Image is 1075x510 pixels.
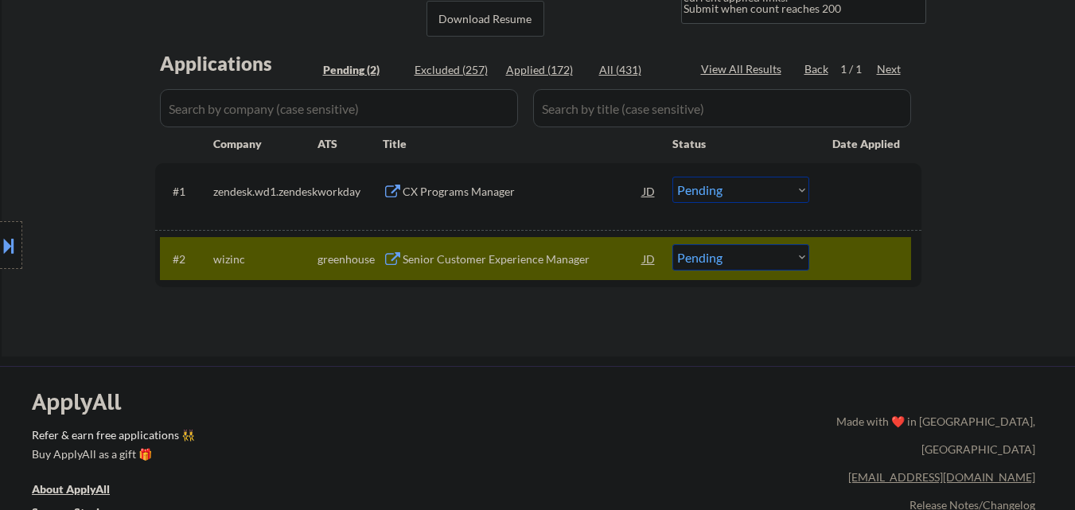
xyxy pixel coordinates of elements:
div: Senior Customer Experience Manager [403,251,643,267]
div: workday [317,184,383,200]
div: View All Results [701,61,786,77]
div: JD [641,244,657,273]
div: Title [383,136,657,152]
a: [EMAIL_ADDRESS][DOMAIN_NAME] [848,470,1035,484]
div: Buy ApplyAll as a gift 🎁 [32,449,191,460]
div: Pending (2) [323,62,403,78]
div: 1 / 1 [840,61,877,77]
div: Applications [160,54,317,73]
input: Search by title (case sensitive) [533,89,911,127]
a: Refer & earn free applications 👯‍♀️ [32,430,504,446]
a: About ApplyAll [32,481,132,501]
div: greenhouse [317,251,383,267]
div: Excluded (257) [415,62,494,78]
a: Buy ApplyAll as a gift 🎁 [32,446,191,466]
div: All (431) [599,62,679,78]
div: Back [804,61,830,77]
div: JD [641,177,657,205]
div: Made with ❤️ in [GEOGRAPHIC_DATA], [GEOGRAPHIC_DATA] [830,407,1035,463]
div: ApplyAll [32,388,139,415]
div: Applied (172) [506,62,586,78]
div: ATS [317,136,383,152]
u: About ApplyAll [32,482,110,496]
button: Download Resume [426,1,544,37]
div: Date Applied [832,136,902,152]
div: Status [672,129,809,158]
div: CX Programs Manager [403,184,643,200]
div: Next [877,61,902,77]
input: Search by company (case sensitive) [160,89,518,127]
